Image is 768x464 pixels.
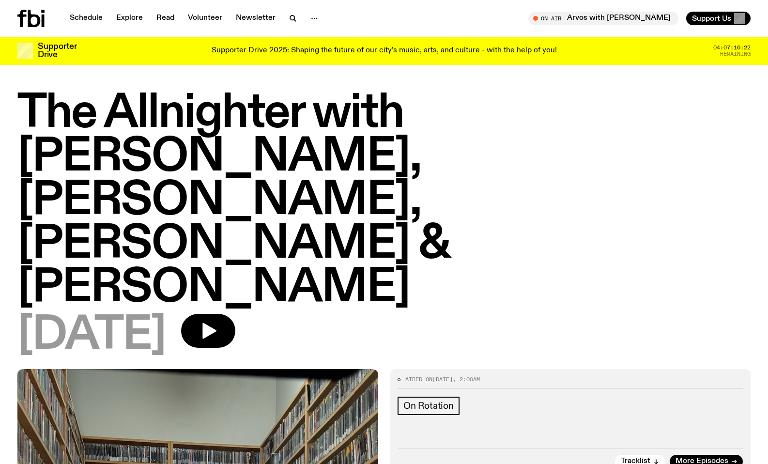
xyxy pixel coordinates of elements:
[692,14,731,23] span: Support Us
[212,46,557,55] p: Supporter Drive 2025: Shaping the future of our city’s music, arts, and culture - with the help o...
[17,314,166,357] span: [DATE]
[64,12,108,25] a: Schedule
[398,397,460,415] a: On Rotation
[182,12,228,25] a: Volunteer
[110,12,149,25] a: Explore
[17,92,751,310] h1: The Allnighter with [PERSON_NAME], [PERSON_NAME], [PERSON_NAME] & [PERSON_NAME]
[713,45,751,50] span: 04:07:16:22
[432,375,453,383] span: [DATE]
[403,401,454,411] span: On Rotation
[528,12,678,25] button: On AirArvos with [PERSON_NAME]
[686,12,751,25] button: Support Us
[38,43,77,59] h3: Supporter Drive
[453,375,480,383] span: , 2:00am
[230,12,281,25] a: Newsletter
[151,12,180,25] a: Read
[405,375,432,383] span: Aired on
[720,51,751,57] span: Remaining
